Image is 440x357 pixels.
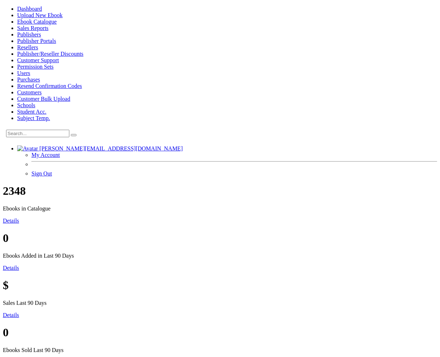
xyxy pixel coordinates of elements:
[3,184,437,198] h1: 2348
[17,115,50,121] a: Subject Temp.
[17,96,70,102] a: Customer Bulk Upload
[3,265,19,271] a: Details
[3,253,437,259] p: Ebooks Added in Last 90 Days
[39,145,183,152] span: [PERSON_NAME][EMAIL_ADDRESS][DOMAIN_NAME]
[17,145,38,152] img: Avatar
[17,83,82,89] a: Resend Confirmation Codes
[17,64,54,70] a: Permission Sets
[17,44,38,50] a: Resellers
[17,57,59,63] a: Customer Support
[17,109,46,115] a: Student Acc.
[17,76,40,83] a: Purchases
[3,347,437,353] p: Ebooks Sold Last 90 Days
[17,25,49,31] a: Sales Reports
[3,312,19,318] a: Details
[3,300,437,306] p: Sales Last 90 Days
[3,205,437,212] p: Ebooks in Catalogue
[3,279,437,292] h1: $
[17,6,42,12] a: Dashboard
[31,152,60,158] a: My Account
[17,51,83,57] a: Publisher/Reseller Discounts
[17,145,183,152] a: [PERSON_NAME][EMAIL_ADDRESS][DOMAIN_NAME]
[17,152,437,177] ul: [PERSON_NAME][EMAIL_ADDRESS][DOMAIN_NAME]
[31,170,52,177] a: Sign Out
[3,326,437,339] h1: 0
[17,70,30,76] a: Users
[6,130,69,137] input: Search...
[17,31,41,38] a: Publishers
[17,12,63,18] a: Upload New Ebook
[17,19,57,25] a: Ebook Catalogue
[17,89,41,95] a: Customers
[3,218,19,224] a: Details
[17,38,56,44] a: Publisher Portals
[17,102,35,108] a: Schools
[3,232,437,245] h1: 0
